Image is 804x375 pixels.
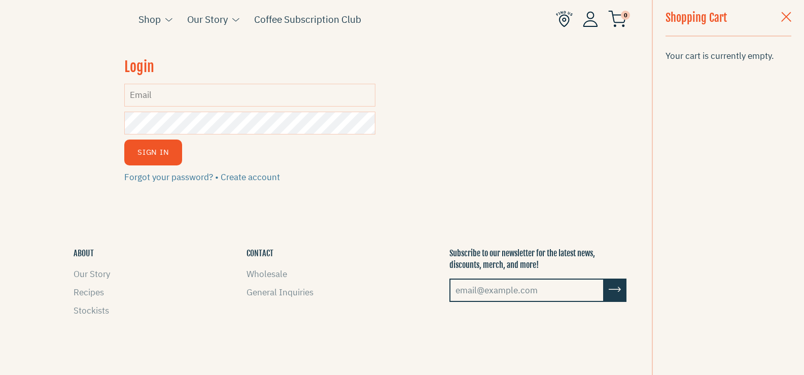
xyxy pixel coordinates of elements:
a: Stockists [74,305,109,316]
a: Coffee Subscription Club [254,12,361,27]
img: Account [583,11,598,27]
h2: Login [124,57,375,77]
a: General Inquiries [247,287,313,298]
p: Your cart is currently empty. [666,49,791,63]
button: Sign In [124,140,182,165]
input: Email [124,84,375,107]
img: Find Us [556,11,573,27]
a: Create account [221,172,280,183]
button: ABOUT [74,248,94,259]
img: cart [608,11,626,27]
a: 0 [608,13,626,25]
button: CONTACT [247,248,273,259]
a: Our Story [74,268,110,280]
a: Our Story [187,12,228,27]
span: 0 [621,11,630,20]
a: Forgot your password? • [124,172,219,183]
a: Shop [138,12,161,27]
a: Wholesale [247,268,287,280]
input: email@example.com [449,279,604,302]
p: Subscribe to our newsletter for the latest news, discounts, merch, and more! [449,248,626,270]
a: Recipes [74,287,104,298]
